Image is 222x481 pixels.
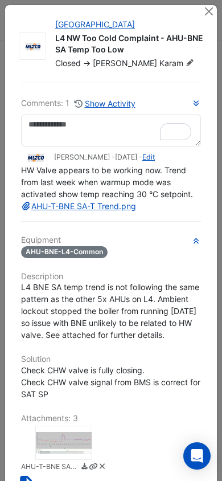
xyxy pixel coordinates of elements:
[98,462,106,474] a: Delete
[142,153,155,161] a: Edit
[74,97,136,110] button: Show Activity
[55,19,135,29] a: [GEOGRAPHIC_DATA]
[21,201,136,211] a: AHU-T-BNE SA-T Trend.png
[21,152,50,164] img: Mizco
[89,462,97,474] a: Copy link to clipboard
[83,58,91,68] span: ->
[183,442,211,470] div: Open Intercom Messenger
[21,235,201,245] h6: Equipment
[55,58,81,68] span: Closed
[54,152,155,162] small: [PERSON_NAME] - -
[21,462,78,474] small: AHU-T-BNE SA-T Trend.png
[55,32,203,58] div: L4 NW Too Cold Complaint - AHU-BNE SA Temp Too Low
[21,272,201,282] h6: Description
[21,365,203,399] span: Check CHW valve is fully closing. Check CHW valve signal from BMS is correct for SAT SP
[203,5,215,17] button: Close
[21,414,201,423] h6: Attachments: 3
[93,58,157,68] span: [PERSON_NAME]
[80,462,89,474] a: Download
[21,246,108,258] span: AHU-BNE-L4-Common
[35,426,92,460] div: AHU-T-BNE SA-T Trend.png
[159,58,196,69] span: Karam
[115,153,137,161] span: 2025-09-30 14:24:17
[21,282,202,340] span: L4 BNE SA temp trend is not following the same pattern as the other 5x AHUs on L4. Ambient lockou...
[21,165,193,211] span: HW Valve appears to be working now. Trend from last week when warmup mode was activated show temp...
[21,97,136,110] div: Comments: 1
[19,41,46,52] img: Mizco
[21,115,201,146] textarea: To enrich screen reader interactions, please activate Accessibility in Grammarly extension settings
[21,354,201,364] h6: Solution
